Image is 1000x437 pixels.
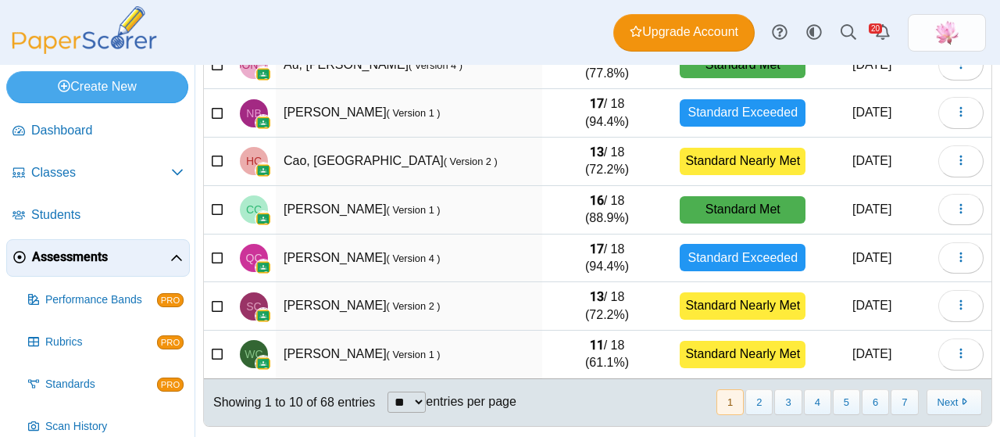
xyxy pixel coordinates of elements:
span: Classes [31,164,171,181]
td: / 18 (72.2%) [542,138,672,186]
button: 4 [804,389,831,415]
td: Au, [PERSON_NAME] [276,41,542,89]
span: Standards [45,377,157,392]
td: / 18 (88.9%) [542,186,672,235]
span: Rubrics [45,335,157,350]
b: 17 [590,242,604,256]
button: 2 [745,389,773,415]
span: Xinmei Li [934,20,959,45]
img: googleClassroom-logo.png [255,163,271,178]
span: Assessments [32,249,170,266]
time: Sep 19, 2025 at 10:19 AM [852,299,891,312]
time: Sep 19, 2025 at 10:19 AM [852,154,891,167]
img: googleClassroom-logo.png [255,211,271,227]
small: ( Version 4 ) [387,253,441,264]
span: Clara Chan [246,204,262,215]
small: ( Version 4 ) [409,59,462,71]
div: Standard Met [680,196,805,224]
time: Sep 19, 2025 at 10:19 AM [852,202,891,216]
td: [PERSON_NAME] [276,89,542,138]
div: Standard Nearly Met [680,341,805,368]
span: Dashboard [31,122,184,139]
time: Sep 19, 2025 at 10:18 AM [852,58,891,71]
td: / 18 (94.4%) [542,235,672,283]
small: ( Version 2 ) [387,300,441,312]
img: googleClassroom-logo.png [255,356,271,371]
span: Nina Branicio [246,108,261,119]
nav: pagination [715,389,982,415]
span: PRO [157,335,184,349]
img: googleClassroom-logo.png [255,260,271,275]
td: / 18 (61.1%) [542,331,672,379]
span: Haiyang Cao [246,156,262,167]
a: Dashboard [6,113,190,150]
b: 13 [590,289,604,304]
span: Stella Chen [246,301,261,312]
td: [PERSON_NAME] [276,331,542,379]
a: Rubrics PRO [22,324,190,361]
img: googleClassroom-logo.png [255,115,271,131]
span: Wenson Chen [245,349,262,360]
b: 16 [590,193,604,208]
b: 11 [590,338,604,353]
span: Jayden Au [209,59,298,70]
time: Sep 19, 2025 at 10:19 AM [852,106,891,119]
td: / 18 (72.2%) [542,282,672,331]
a: Students [6,197,190,235]
label: entries per page [426,395,516,408]
button: 5 [833,389,860,415]
td: / 18 (94.4%) [542,89,672,138]
td: [PERSON_NAME] [276,235,542,283]
a: Upgrade Account [613,14,755,52]
time: Sep 19, 2025 at 10:18 AM [852,251,891,264]
a: Alerts [866,16,900,50]
small: ( Version 2 ) [444,156,498,167]
span: Scan History [45,419,184,435]
small: ( Version 1 ) [387,204,441,216]
img: googleClassroom-logo.png [255,308,271,324]
img: PaperScorer [6,6,162,54]
button: Next [927,389,982,415]
button: 1 [716,389,744,415]
button: 3 [774,389,802,415]
span: Qi Qi Chen [246,253,262,263]
div: Standard Exceeded [680,99,805,127]
span: PRO [157,293,184,307]
small: ( Version 1 ) [387,107,441,119]
b: 13 [590,145,604,159]
span: PRO [157,378,184,392]
div: Standard Exceeded [680,244,805,271]
td: Cao, [GEOGRAPHIC_DATA] [276,138,542,186]
span: Students [31,206,184,224]
div: Showing 1 to 10 of 68 entries [204,379,375,426]
div: Standard Nearly Met [680,148,805,175]
time: Sep 19, 2025 at 10:19 AM [852,347,891,360]
img: googleClassroom-logo.png [255,66,271,82]
b: 17 [590,96,604,111]
a: ps.MuGhfZT6iQwmPTCC [908,14,986,52]
a: Performance Bands PRO [22,281,190,319]
td: / 18 (77.8%) [542,41,672,89]
td: [PERSON_NAME] [276,282,542,331]
small: ( Version 1 ) [387,349,441,360]
button: 7 [891,389,918,415]
div: Standard Nearly Met [680,292,805,320]
span: Performance Bands [45,292,157,308]
a: Create New [6,71,188,102]
a: PaperScorer [6,43,162,56]
a: Assessments [6,239,190,277]
td: [PERSON_NAME] [276,186,542,235]
span: Upgrade Account [630,23,738,41]
a: Classes [6,155,190,192]
img: ps.MuGhfZT6iQwmPTCC [934,20,959,45]
a: Standards PRO [22,366,190,403]
button: 6 [862,389,889,415]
